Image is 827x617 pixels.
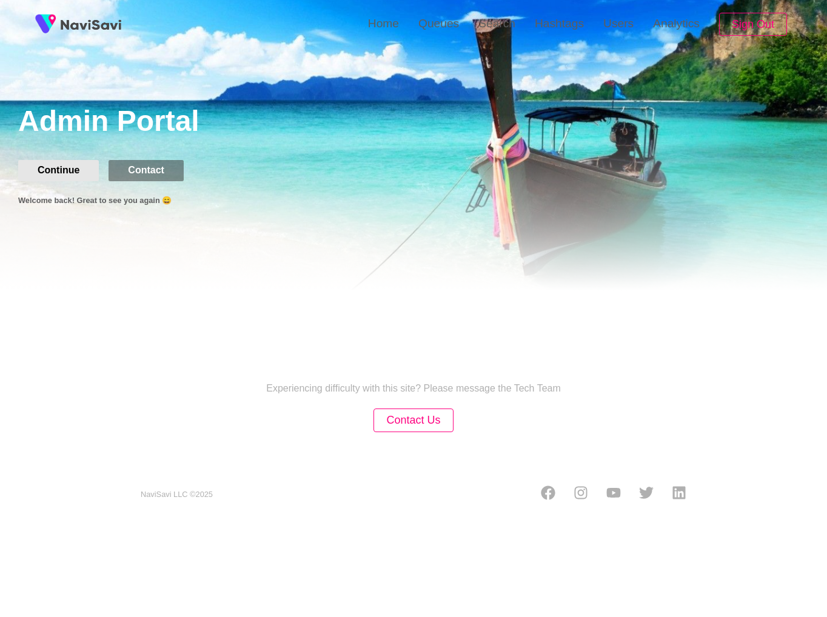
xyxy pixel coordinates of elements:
[18,160,99,181] button: Continue
[574,485,588,504] a: Instagram
[719,13,787,36] button: Sign Out
[373,415,453,425] a: Contact Us
[109,165,193,175] a: Contact
[18,104,827,141] h1: Admin Portal
[109,160,184,181] button: Contact
[672,485,686,504] a: LinkedIn
[541,485,555,504] a: Facebook
[30,9,61,39] img: fireSpot
[18,165,109,175] a: Continue
[61,18,121,30] img: fireSpot
[266,383,561,394] p: Experiencing difficulty with this site? Please message the Tech Team
[639,485,654,504] a: Twitter
[141,490,213,499] small: NaviSavi LLC © 2025
[373,409,453,432] button: Contact Us
[606,485,621,504] a: Youtube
